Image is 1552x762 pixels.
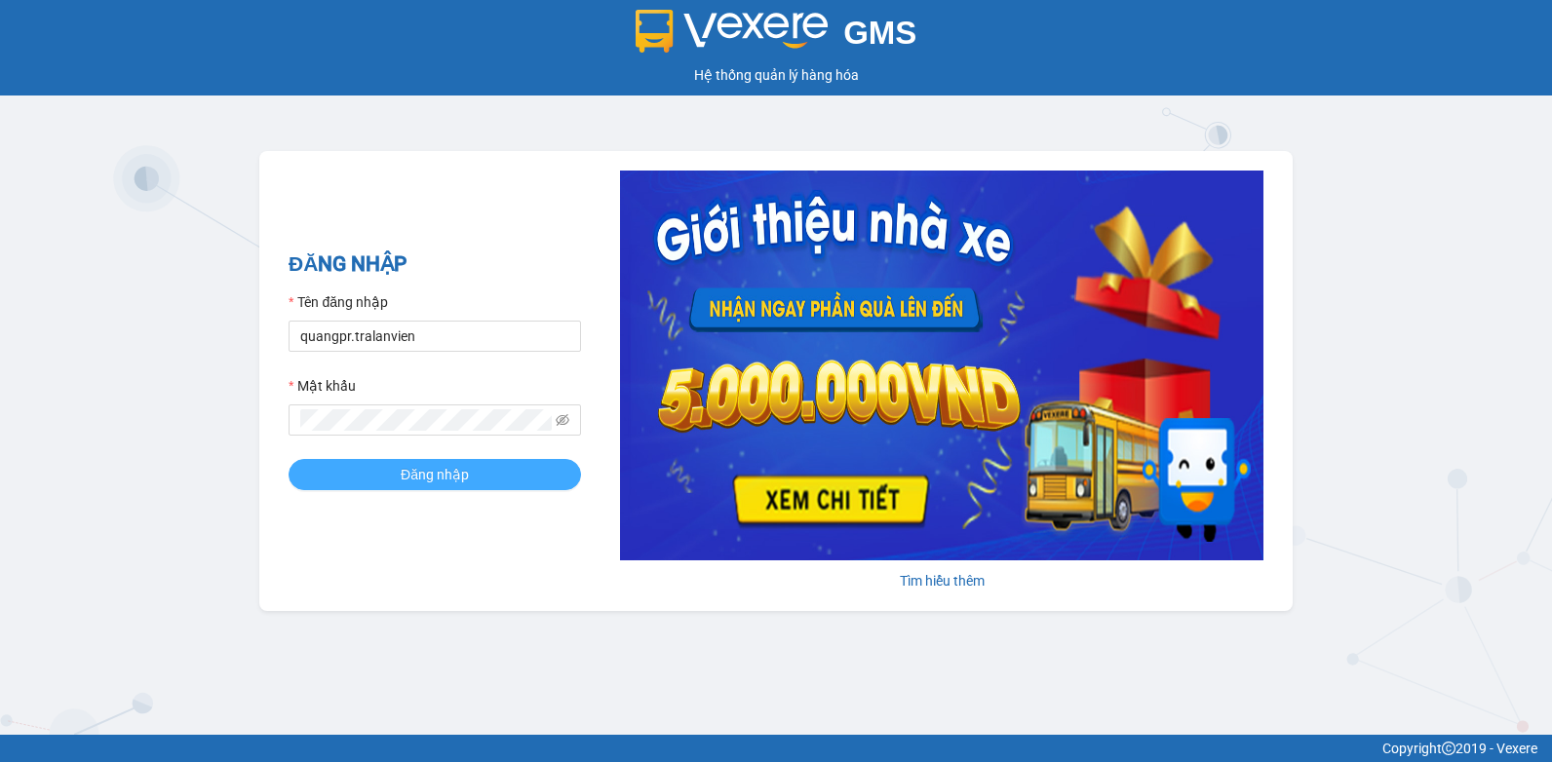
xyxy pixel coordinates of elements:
[289,375,356,397] label: Mật khẩu
[5,64,1547,86] div: Hệ thống quản lý hàng hóa
[401,464,469,485] span: Đăng nhập
[289,459,581,490] button: Đăng nhập
[636,10,829,53] img: logo 2
[289,321,581,352] input: Tên đăng nhập
[1442,742,1455,755] span: copyright
[843,15,916,51] span: GMS
[620,171,1263,560] img: banner-0
[636,29,917,45] a: GMS
[289,291,388,313] label: Tên đăng nhập
[289,248,581,281] h2: ĐĂNG NHẬP
[300,409,552,431] input: Mật khẩu
[15,738,1537,759] div: Copyright 2019 - Vexere
[620,570,1263,591] div: Tìm hiểu thêm
[556,413,569,427] span: eye-invisible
